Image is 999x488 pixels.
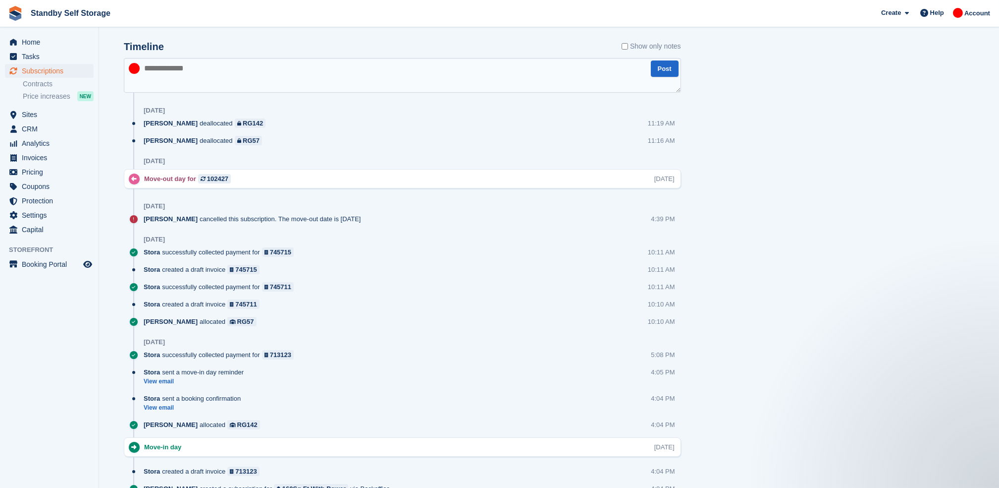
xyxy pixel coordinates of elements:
button: Post [651,61,679,77]
span: Price increases [23,92,70,101]
div: 10:10 AM [648,300,675,309]
span: Protection [22,194,81,208]
a: Standby Self Storage [27,5,114,21]
div: allocated [144,420,265,429]
a: 745715 [227,265,260,274]
a: 102427 [198,174,231,183]
img: Aaron Winter [953,8,963,18]
span: Subscriptions [22,64,81,78]
span: [PERSON_NAME] [144,136,198,145]
span: Capital [22,223,81,237]
span: CRM [22,122,81,136]
a: menu [5,194,94,208]
a: menu [5,151,94,165]
a: menu [5,50,94,63]
div: created a draft invoice [144,467,264,476]
div: 10:11 AM [648,247,675,257]
label: Show only notes [622,41,681,52]
span: Help [930,8,944,18]
a: RG142 [227,420,260,429]
div: RG142 [243,119,263,128]
div: 4:04 PM [651,394,675,403]
div: 10:11 AM [648,282,675,292]
a: RG57 [227,317,256,326]
span: Stora [144,367,160,377]
div: successfully collected payment for [144,282,299,292]
a: 745715 [262,247,294,257]
span: Stora [144,467,160,476]
span: Account [964,8,990,18]
div: 10:10 AM [648,317,675,326]
span: Analytics [22,136,81,150]
div: 713123 [235,467,257,476]
div: 4:39 PM [651,214,675,224]
div: sent a booking confirmation [144,394,246,403]
a: menu [5,122,94,136]
a: 745711 [227,300,260,309]
a: menu [5,208,94,222]
div: 713123 [270,350,291,360]
a: menu [5,257,94,271]
span: Stora [144,394,160,403]
span: Stora [144,265,160,274]
div: 4:05 PM [651,367,675,377]
div: 4:04 PM [651,420,675,429]
a: menu [5,223,94,237]
a: menu [5,136,94,150]
div: [DATE] [144,236,165,244]
div: [DATE] [144,107,165,115]
div: 745711 [235,300,257,309]
div: 745715 [270,247,291,257]
div: 11:19 AM [648,119,675,128]
div: 10:11 AM [648,265,675,274]
a: 713123 [262,350,294,360]
span: Invoices [22,151,81,165]
a: menu [5,64,94,78]
div: sent a move-in day reminder [144,367,249,377]
div: allocated [144,317,262,326]
div: Move-out day for [144,174,236,183]
span: Stora [144,282,160,292]
a: Contracts [23,79,94,89]
div: successfully collected payment for [144,350,299,360]
h2: Timeline [124,41,164,53]
a: menu [5,165,94,179]
div: created a draft invoice [144,265,264,274]
a: View email [144,377,249,386]
div: created a draft invoice [144,300,264,309]
span: Stora [144,350,160,360]
a: 745711 [262,282,294,292]
div: RG142 [237,420,258,429]
div: 4:04 PM [651,467,675,476]
span: Create [881,8,901,18]
div: Move-in day [144,442,186,452]
div: [DATE] [144,157,165,165]
div: 745711 [270,282,291,292]
span: Storefront [9,245,99,255]
a: Price increases NEW [23,91,94,102]
div: NEW [77,91,94,101]
div: successfully collected payment for [144,247,299,257]
img: Aaron Winter [129,63,140,74]
span: Settings [22,208,81,222]
span: [PERSON_NAME] [144,317,198,326]
div: 102427 [207,174,228,183]
div: cancelled this subscription. The move-out date is [DATE] [144,214,366,224]
div: deallocated [144,119,270,128]
input: Show only notes [622,41,628,52]
a: menu [5,108,94,122]
a: 713123 [227,467,260,476]
span: Pricing [22,165,81,179]
a: RG57 [235,136,263,145]
span: Home [22,35,81,49]
span: [PERSON_NAME] [144,119,198,128]
span: Stora [144,247,160,257]
span: Stora [144,300,160,309]
span: [PERSON_NAME] [144,214,198,224]
span: Booking Portal [22,257,81,271]
div: RG57 [243,136,260,145]
div: [DATE] [144,338,165,346]
a: Preview store [82,258,94,270]
span: Tasks [22,50,81,63]
div: [DATE] [654,174,675,183]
